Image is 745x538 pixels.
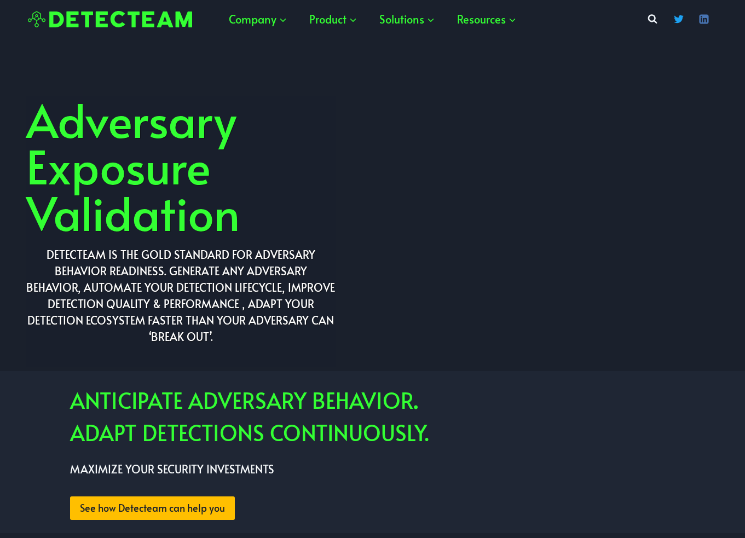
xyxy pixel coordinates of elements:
[379,9,435,29] span: Solutions
[668,8,690,30] a: Twitter
[309,9,357,29] span: Product
[218,3,528,36] nav: Primary
[70,459,745,479] p: MAXIMIZE YOUR SECURITY INVESTMENTS
[368,3,446,36] a: Solutions
[26,246,336,345] h2: Detecteam IS THE GOLD STANDARD FOR ADVERSARY BEHAVIOR READINESS. GENERATE ANY Adversary BEHAVIOR,...
[693,8,715,30] a: Linkedin
[26,96,336,235] h1: Adversary Exposure Validation
[70,384,745,449] h2: ANTICIPATE ADVERSARY BEHAVIOR ADAPT DETECTIONS CONTINUOUSLY.
[643,9,662,29] button: View Search Form
[28,11,192,28] img: Detecteam
[414,385,418,415] strong: .
[80,500,225,516] span: See how Detecteam can help you
[446,3,528,36] a: Resources
[70,496,235,520] a: See how Detecteam can help you
[229,9,287,29] span: Company
[218,3,298,36] a: Company
[298,3,368,36] a: Product
[457,9,517,29] span: Resources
